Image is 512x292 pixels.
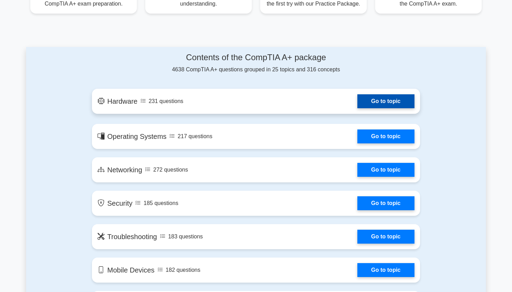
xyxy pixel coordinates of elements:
a: Go to topic [357,230,414,244]
a: Go to topic [357,129,414,143]
a: Go to topic [357,94,414,108]
a: Go to topic [357,163,414,177]
a: Go to topic [357,196,414,210]
h4: Contents of the CompTIA A+ package [92,53,420,63]
a: Go to topic [357,263,414,277]
div: 4638 CompTIA A+ questions grouped in 25 topics and 316 concepts [92,53,420,74]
